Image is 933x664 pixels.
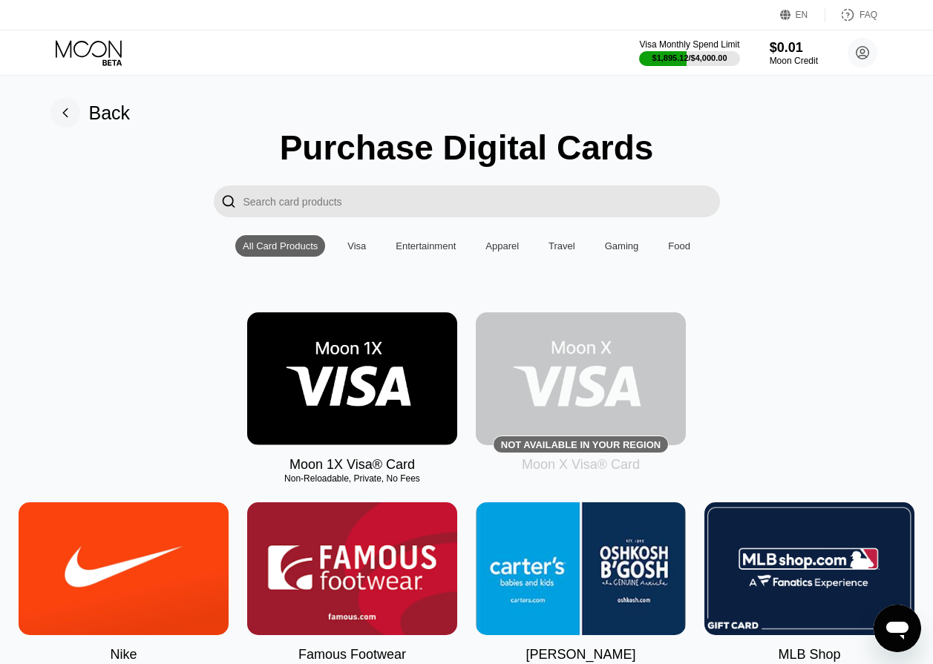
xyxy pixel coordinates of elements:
div: Famous Footwear [298,647,406,663]
div: Nike [110,647,137,663]
div: Moon 1X Visa® Card [289,457,415,473]
div: Non-Reloadable, Private, No Fees [247,473,457,484]
div: EN [796,10,808,20]
div:  [214,185,243,217]
iframe: Button to launch messaging window [874,605,921,652]
div: Purchase Digital Cards [280,128,654,168]
div: Visa [340,235,373,257]
div: Gaming [598,235,646,257]
div: Food [668,240,690,252]
div:  [221,193,236,210]
div: Visa [347,240,366,252]
div: Not available in your region [476,312,686,445]
div: Visa Monthly Spend Limit$1,895.12/$4,000.00 [639,39,739,66]
input: Search card products [243,185,720,217]
div: Entertainment [396,240,456,252]
div: MLB Shop [778,647,840,663]
div: Travel [549,240,575,252]
div: Moon X Visa® Card [522,457,640,473]
div: All Card Products [235,235,325,257]
div: Visa Monthly Spend Limit [639,39,739,50]
div: FAQ [860,10,877,20]
div: Food [661,235,698,257]
div: Gaming [605,240,639,252]
div: Travel [541,235,583,257]
div: Apparel [485,240,519,252]
div: Back [50,98,131,128]
div: $1,895.12 / $4,000.00 [652,53,727,62]
div: Not available in your region [501,439,661,450]
div: $0.01Moon Credit [770,40,818,66]
div: [PERSON_NAME] [526,647,635,663]
div: Back [89,102,131,124]
div: $0.01 [770,40,818,56]
div: Moon Credit [770,56,818,66]
div: All Card Products [243,240,318,252]
div: EN [780,7,825,22]
div: Entertainment [388,235,463,257]
div: FAQ [825,7,877,22]
div: Apparel [478,235,526,257]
